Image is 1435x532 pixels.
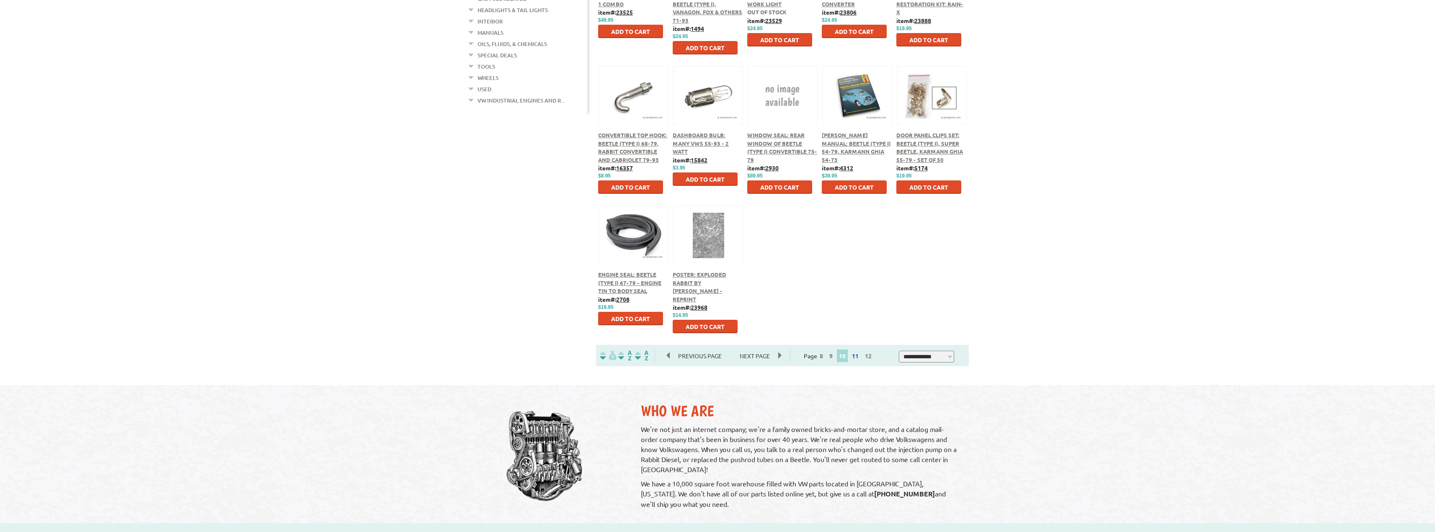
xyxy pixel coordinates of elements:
button: Add to Cart [673,172,738,186]
a: Convertible Top Hook: Beetle (Type I) 68-79, Rabbit Convertible and Cabriolet 79-93 [598,131,667,163]
a: Special Deals [477,50,517,61]
b: item#: [598,8,633,16]
span: $24.95 [747,26,763,31]
span: $24.95 [822,17,837,23]
span: $24.95 [673,33,688,39]
span: $19.95 [896,173,912,179]
button: Add to Cart [822,180,887,194]
a: Used [477,84,491,95]
a: [PERSON_NAME] Manual: Beetle (Type I) 54-79, Karmann Ghia 54-73 [822,131,891,163]
u: 23529 [765,17,782,24]
img: Sort by Headline [617,351,633,360]
span: Add to Cart [686,175,725,183]
p: We have a 10,000 square foot warehouse filled with VW parts located in [GEOGRAPHIC_DATA], [US_STA... [641,478,960,509]
u: 23888 [914,17,931,24]
u: 4312 [840,164,853,172]
u: 2708 [616,296,630,303]
a: VW Industrial Engines and R... [477,95,565,106]
b: item#: [673,303,707,311]
button: Add to Cart [673,320,738,333]
u: 2930 [765,164,779,172]
span: $19.95 [598,304,614,310]
button: Add to Cart [822,25,887,38]
u: 23806 [840,8,857,16]
b: item#: [598,164,633,172]
strong: [PHONE_NUMBER] [874,489,935,498]
span: $8.95 [598,173,611,179]
u: 23968 [691,303,707,311]
button: Add to Cart [896,33,961,46]
span: Add to Cart [909,36,948,44]
span: Add to Cart [909,183,948,191]
a: Door Panel Clips Set: Beetle (Type I), Super Beetle, Karmann Ghia 55-79 - Set of 50 [896,131,963,163]
a: Next Page [731,352,778,360]
a: Previous Page [667,352,731,360]
span: Add to Cart [760,36,799,44]
a: Engine Seal: Beetle (Type I) 67-79 - Engine Tin to Body Seal [598,271,661,294]
b: item#: [896,164,928,172]
span: $3.95 [673,165,685,171]
button: Add to Cart [747,180,812,194]
a: Manuals [477,27,503,38]
u: 23525 [616,8,633,16]
button: Add to Cart [673,41,738,54]
span: Out of stock [747,8,787,15]
button: Add to Cart [598,180,663,194]
img: Sort by Sales Rank [633,351,650,360]
span: 10 [837,350,848,362]
b: item#: [822,8,857,16]
div: Page [790,349,888,362]
span: Add to Cart [835,28,874,35]
h2: Who We Are [641,402,960,420]
b: item#: [673,25,704,32]
p: We're not just an internet company; we're a family owned bricks-and-mortar store, and a catalog m... [641,424,960,474]
button: Add to Cart [896,180,961,194]
span: $14.95 [673,312,688,318]
b: item#: [598,296,630,303]
u: 16357 [616,164,633,172]
b: item#: [673,156,707,164]
span: Next Page [731,350,778,362]
span: Add to Cart [835,183,874,191]
b: item#: [822,164,853,172]
b: item#: [747,164,779,172]
span: Add to Cart [760,183,799,191]
span: Add to Cart [686,44,725,51]
a: Wheels [477,72,498,83]
span: $89.95 [747,173,763,179]
a: 9 [827,352,835,360]
span: Add to Cart [611,28,650,35]
span: Add to Cart [611,315,650,322]
span: Add to Cart [611,183,650,191]
a: Tools [477,61,495,72]
u: 15842 [691,156,707,164]
a: 12 [863,352,874,360]
span: $39.95 [822,173,837,179]
u: 1494 [691,25,704,32]
a: Oils, Fluids, & Chemicals [477,39,547,49]
button: Add to Cart [598,25,663,38]
a: Interior [477,16,503,27]
span: $19.95 [896,26,912,31]
img: filterpricelow.svg [600,351,617,360]
a: Headlights & Tail Lights [477,5,548,15]
button: Add to Cart [747,33,812,46]
b: item#: [747,17,782,24]
span: Add to Cart [686,323,725,330]
a: 8 [818,352,825,360]
a: Dashboard Bulb: Many VWs 55-93 - 2 Watt [673,131,729,155]
button: Add to Cart [598,312,663,325]
span: Previous Page [670,350,730,362]
a: Poster: Exploded Rabbit by [PERSON_NAME] - Reprint [673,271,726,303]
a: Window Seal: Rear Window of Beetle (Type I) Convertible 75-79 [747,131,817,163]
span: $49.95 [598,17,614,23]
a: 11 [850,352,861,360]
b: item#: [896,17,931,24]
